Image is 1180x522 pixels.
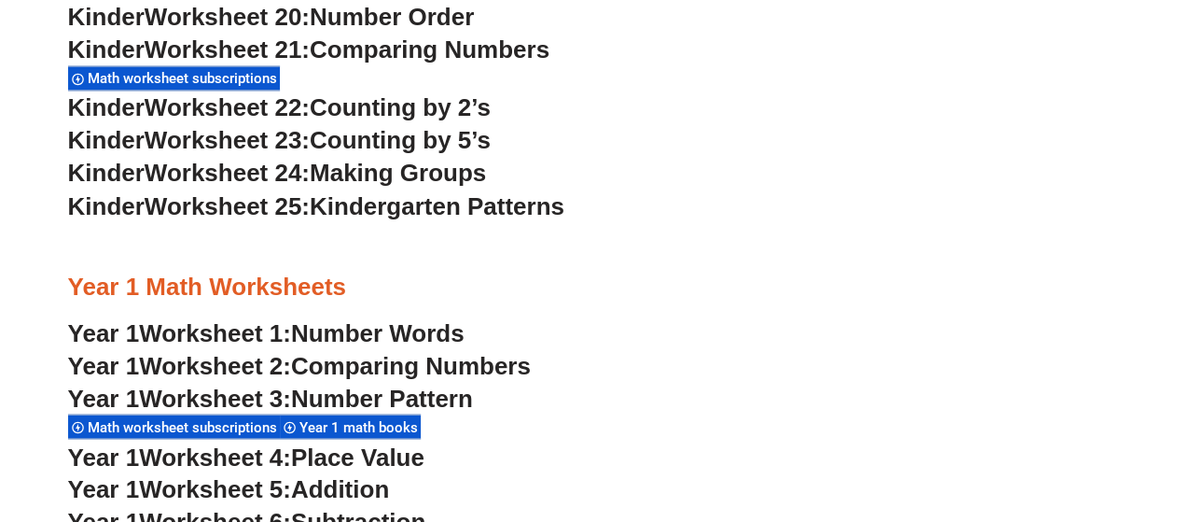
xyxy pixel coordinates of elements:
span: Counting by 2’s [310,93,491,121]
span: Making Groups [310,159,486,187]
span: Place Value [291,443,424,471]
span: Worksheet 25: [145,191,310,219]
span: Kinder [68,93,145,121]
a: Year 1Worksheet 3:Number Pattern [68,384,473,412]
span: Worksheet 4: [139,443,291,471]
span: Year 1 math books [299,418,423,435]
span: Number Words [291,318,465,346]
iframe: Chat Widget [869,311,1180,522]
span: Worksheet 23: [145,126,310,154]
a: Year 1Worksheet 1:Number Words [68,318,465,346]
span: Kinder [68,159,145,187]
span: Counting by 5’s [310,126,491,154]
span: Worksheet 20: [145,3,310,31]
span: Number Pattern [291,384,473,412]
span: Worksheet 2: [139,351,291,379]
span: Number Order [310,3,474,31]
span: Kindergarten Patterns [310,191,564,219]
a: Year 1Worksheet 2:Comparing Numbers [68,351,531,379]
div: Math worksheet subscriptions [68,65,280,91]
span: Kinder [68,35,145,63]
div: Math worksheet subscriptions [68,414,280,439]
span: Worksheet 21: [145,35,310,63]
div: Year 1 math books [280,414,421,439]
span: Math worksheet subscriptions [88,418,283,435]
span: Kinder [68,126,145,154]
span: Worksheet 1: [139,318,291,346]
span: Worksheet 22: [145,93,310,121]
a: Year 1Worksheet 5:Addition [68,474,390,502]
span: Kinder [68,191,145,219]
span: Worksheet 5: [139,474,291,502]
h3: Year 1 Math Worksheets [68,271,1113,303]
span: Worksheet 3: [139,384,291,412]
span: Math worksheet subscriptions [88,70,283,87]
span: Comparing Numbers [291,351,531,379]
a: Year 1Worksheet 4:Place Value [68,443,424,471]
span: Comparing Numbers [310,35,549,63]
span: Addition [291,474,389,502]
span: Worksheet 24: [145,159,310,187]
span: Kinder [68,3,145,31]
